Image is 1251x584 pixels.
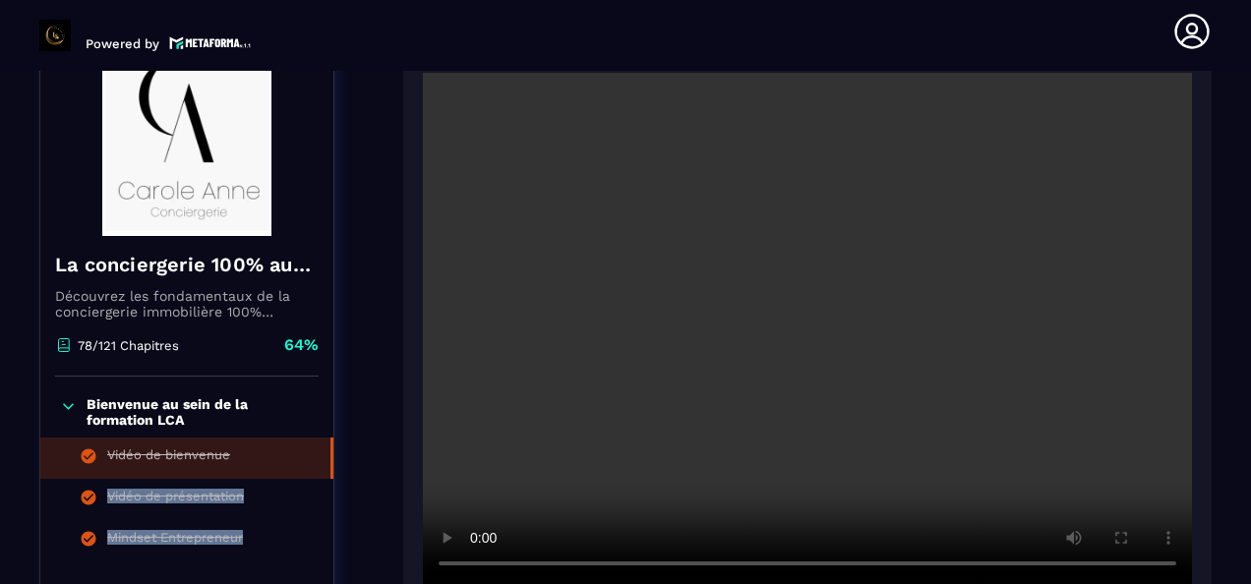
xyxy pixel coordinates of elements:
p: 78/121 Chapitres [78,338,179,353]
img: logo-branding [39,20,71,51]
p: Bienvenue au sein de la formation LCA [87,396,314,428]
img: banner [55,39,319,236]
p: Powered by [86,36,159,51]
div: Vidéo de bienvenue [107,447,230,469]
p: 64% [284,334,319,356]
div: Vidéo de présentation [107,489,244,510]
div: Mindset Entrepreneur [107,530,243,552]
h4: La conciergerie 100% automatisée [55,251,319,278]
p: Découvrez les fondamentaux de la conciergerie immobilière 100% automatisée. Cette formation est c... [55,288,319,320]
img: logo [169,34,252,51]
